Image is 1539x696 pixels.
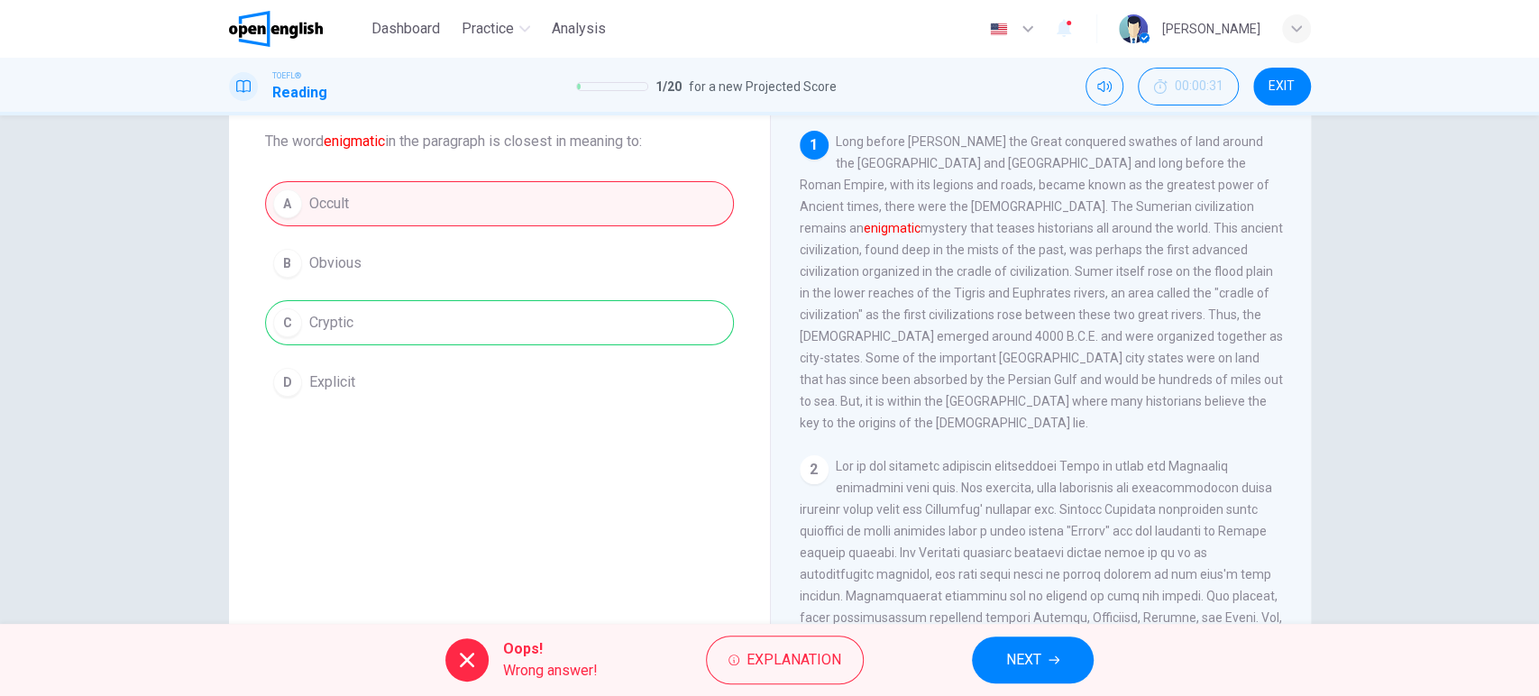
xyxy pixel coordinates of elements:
span: for a new Projected Score [689,76,837,97]
div: 2 [800,455,829,484]
font: enigmatic [864,221,921,235]
span: Explanation [747,647,841,673]
img: Profile picture [1119,14,1148,43]
span: Dashboard [371,18,440,40]
font: enigmatic [324,133,385,150]
span: Wrong answer! [503,660,598,682]
span: TOEFL® [272,69,301,82]
button: Explanation [706,636,864,684]
button: 00:00:31 [1138,68,1239,105]
h1: Reading [272,82,327,104]
button: Dashboard [364,13,447,45]
button: Analysis [545,13,613,45]
span: Analysis [552,18,606,40]
img: OpenEnglish logo [229,11,324,47]
button: Practice [454,13,537,45]
div: 1 [800,131,829,160]
span: Oops! [503,638,598,660]
div: [PERSON_NAME] [1162,18,1260,40]
a: OpenEnglish logo [229,11,365,47]
button: NEXT [972,636,1094,683]
button: EXIT [1253,68,1311,105]
span: NEXT [1006,647,1041,673]
div: Mute [1086,68,1123,105]
div: Hide [1138,68,1239,105]
span: 00:00:31 [1175,79,1223,94]
span: Long before [PERSON_NAME] the Great conquered swathes of land around the [GEOGRAPHIC_DATA] and [G... [800,134,1283,430]
span: 1 / 20 [655,76,682,97]
span: EXIT [1269,79,1295,94]
img: en [987,23,1010,36]
span: The word in the paragraph is closest in meaning to: [265,131,734,152]
span: Practice [462,18,514,40]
